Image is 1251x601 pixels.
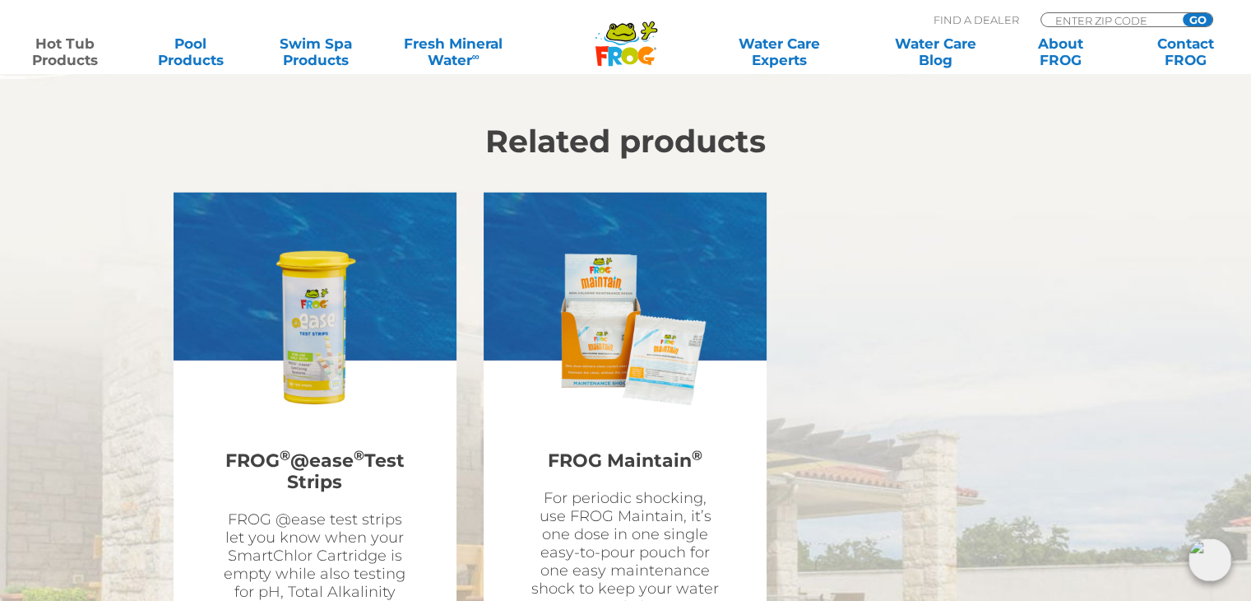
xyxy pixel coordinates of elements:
a: Fresh MineralWater∞ [392,35,514,68]
img: Related Products Thumbnail [220,234,410,425]
sup: ® [692,446,702,463]
sup: ∞ [471,50,479,63]
h2: Related products [174,123,1078,160]
input: Zip Code Form [1054,13,1165,27]
sup: ® [354,446,364,463]
a: Hot TubProducts [16,35,114,68]
h2: FROG @ease Test Strips [219,441,411,502]
a: Water CareExperts [700,35,859,68]
input: GO [1183,13,1212,26]
img: openIcon [1188,538,1231,581]
a: ContactFROG [1137,35,1235,68]
sup: ® [280,446,290,463]
a: AboutFROG [1012,35,1109,68]
a: PoolProducts [141,35,239,68]
img: Related Products Thumbnail [530,234,720,425]
a: Water CareBlog [887,35,984,68]
p: Find A Dealer [934,12,1019,27]
a: Swim SpaProducts [267,35,364,68]
h2: FROG Maintain [529,441,721,481]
